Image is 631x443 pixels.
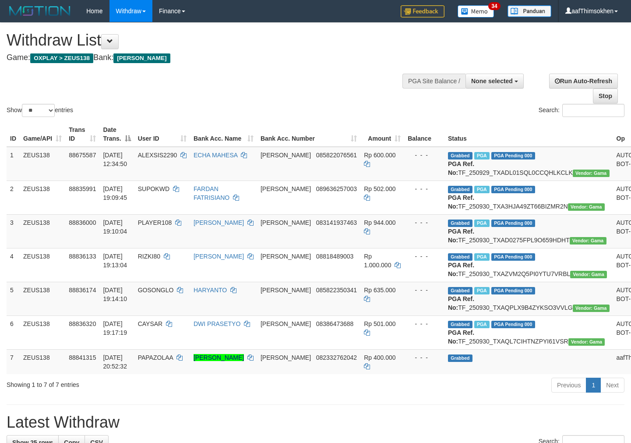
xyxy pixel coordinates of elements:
[69,320,96,327] span: 88836320
[408,252,441,261] div: - - -
[573,170,610,177] span: Vendor URL: https://trx31.1velocity.biz
[20,248,65,282] td: ZEUS138
[448,152,472,159] span: Grabbed
[69,253,96,260] span: 88836133
[261,219,311,226] span: [PERSON_NAME]
[448,287,472,294] span: Grabbed
[444,248,613,282] td: TF_250930_TXAZVM2Q5PI0YTU7VRBL
[448,160,474,176] b: PGA Ref. No:
[316,253,354,260] span: Copy 08818489003 to clipboard
[190,122,257,147] th: Bank Acc. Name: activate to sort column ascending
[586,378,601,393] a: 1
[22,104,55,117] select: Showentries
[20,122,65,147] th: Game/API: activate to sort column ascending
[444,181,613,214] td: TF_250930_TXA3HJA49ZT66BIZMR2N
[316,320,354,327] span: Copy 08386473688 to clipboard
[30,53,93,63] span: OXPLAY > ZEUS138
[194,354,244,361] a: [PERSON_NAME]
[364,287,395,294] span: Rp 635.000
[103,219,127,235] span: [DATE] 19:10:04
[261,287,311,294] span: [PERSON_NAME]
[474,220,490,227] span: Marked by aafpengsreynich
[7,4,73,18] img: MOTION_logo.png
[402,74,465,89] div: PGA Site Balance /
[261,253,311,260] span: [PERSON_NAME]
[316,185,357,192] span: Copy 089636257003 to clipboard
[471,78,513,85] span: None selected
[7,181,20,214] td: 2
[448,321,472,328] span: Grabbed
[539,104,624,117] label: Search:
[474,253,490,261] span: Marked by aafpengsreynich
[194,219,244,226] a: [PERSON_NAME]
[69,354,96,361] span: 88841315
[401,5,444,18] img: Feedback.jpg
[549,74,618,89] a: Run Auto-Refresh
[316,219,357,226] span: Copy 083141937463 to clipboard
[261,152,311,159] span: [PERSON_NAME]
[261,185,311,192] span: [PERSON_NAME]
[20,282,65,315] td: ZEUS138
[138,185,169,192] span: SUPOKWD
[364,219,395,226] span: Rp 944.000
[261,354,311,361] span: [PERSON_NAME]
[491,152,535,159] span: PGA Pending
[7,147,20,181] td: 1
[316,287,357,294] span: Copy 085822350341 to clipboard
[113,53,170,63] span: [PERSON_NAME]
[364,253,391,269] span: Rp 1.000.000
[194,287,227,294] a: HARYANTO
[138,320,163,327] span: CAYSAR
[491,253,535,261] span: PGA Pending
[444,214,613,248] td: TF_250930_TXAD0275FPL9O659HDHT
[448,186,472,193] span: Grabbed
[194,320,240,327] a: DWI PRASETYO
[448,262,474,277] b: PGA Ref. No:
[448,228,474,244] b: PGA Ref. No:
[404,122,444,147] th: Balance
[99,122,134,147] th: Date Trans.: activate to sort column descending
[138,287,174,294] span: GOSONGLO
[364,320,395,327] span: Rp 501.000
[103,152,127,167] span: [DATE] 12:34:50
[103,320,127,336] span: [DATE] 19:17:19
[194,185,229,201] a: FARDAN FATRISIANO
[465,74,524,89] button: None selected
[138,152,177,159] span: ALEXSIS2290
[103,354,127,370] span: [DATE] 20:52:32
[448,329,474,345] b: PGA Ref. No:
[7,248,20,282] td: 4
[593,89,618,103] a: Stop
[408,286,441,294] div: - - -
[103,287,127,302] span: [DATE] 19:14:10
[257,122,360,147] th: Bank Acc. Number: activate to sort column ascending
[568,338,605,346] span: Vendor URL: https://trx31.1velocity.biz
[261,320,311,327] span: [PERSON_NAME]
[7,32,412,49] h1: Withdraw List
[7,414,624,431] h1: Latest Withdraw
[364,152,395,159] span: Rp 600.000
[138,219,172,226] span: PLAYER108
[491,287,535,294] span: PGA Pending
[134,122,190,147] th: User ID: activate to sort column ascending
[69,219,96,226] span: 88836000
[194,152,237,159] a: ECHA MAHESA
[20,181,65,214] td: ZEUS138
[20,147,65,181] td: ZEUS138
[458,5,494,18] img: Button%20Memo.svg
[20,214,65,248] td: ZEUS138
[7,377,256,389] div: Showing 1 to 7 of 7 entries
[69,185,96,192] span: 88835991
[7,122,20,147] th: ID
[444,315,613,349] td: TF_250930_TXAQL7CIHTNZPYI61VSR
[364,185,395,192] span: Rp 502.000
[448,194,474,210] b: PGA Ref. No:
[600,378,624,393] a: Next
[408,218,441,227] div: - - -
[568,203,605,211] span: Vendor URL: https://trx31.1velocity.biz
[7,53,412,62] h4: Game: Bank:
[573,305,610,312] span: Vendor URL: https://trx31.1velocity.biz
[194,253,244,260] a: [PERSON_NAME]
[7,104,73,117] label: Show entries
[138,253,160,260] span: RIZKI80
